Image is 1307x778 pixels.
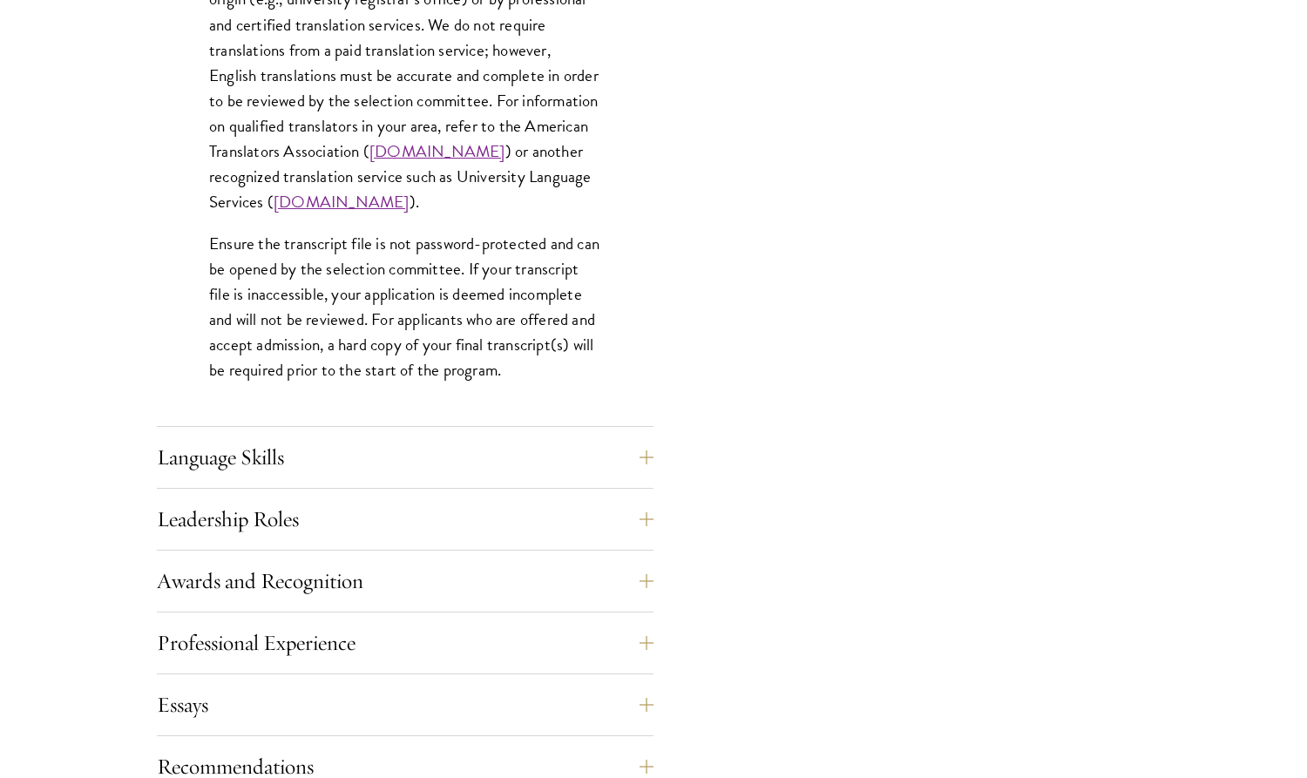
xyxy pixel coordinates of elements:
button: Professional Experience [157,622,653,664]
p: Ensure the transcript file is not password-protected and can be opened by the selection committee... [209,231,601,382]
a: [DOMAIN_NAME] [274,189,410,214]
button: Essays [157,684,653,726]
button: Language Skills [157,436,653,478]
button: Awards and Recognition [157,560,653,602]
button: Leadership Roles [157,498,653,540]
a: [DOMAIN_NAME] [369,139,505,164]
